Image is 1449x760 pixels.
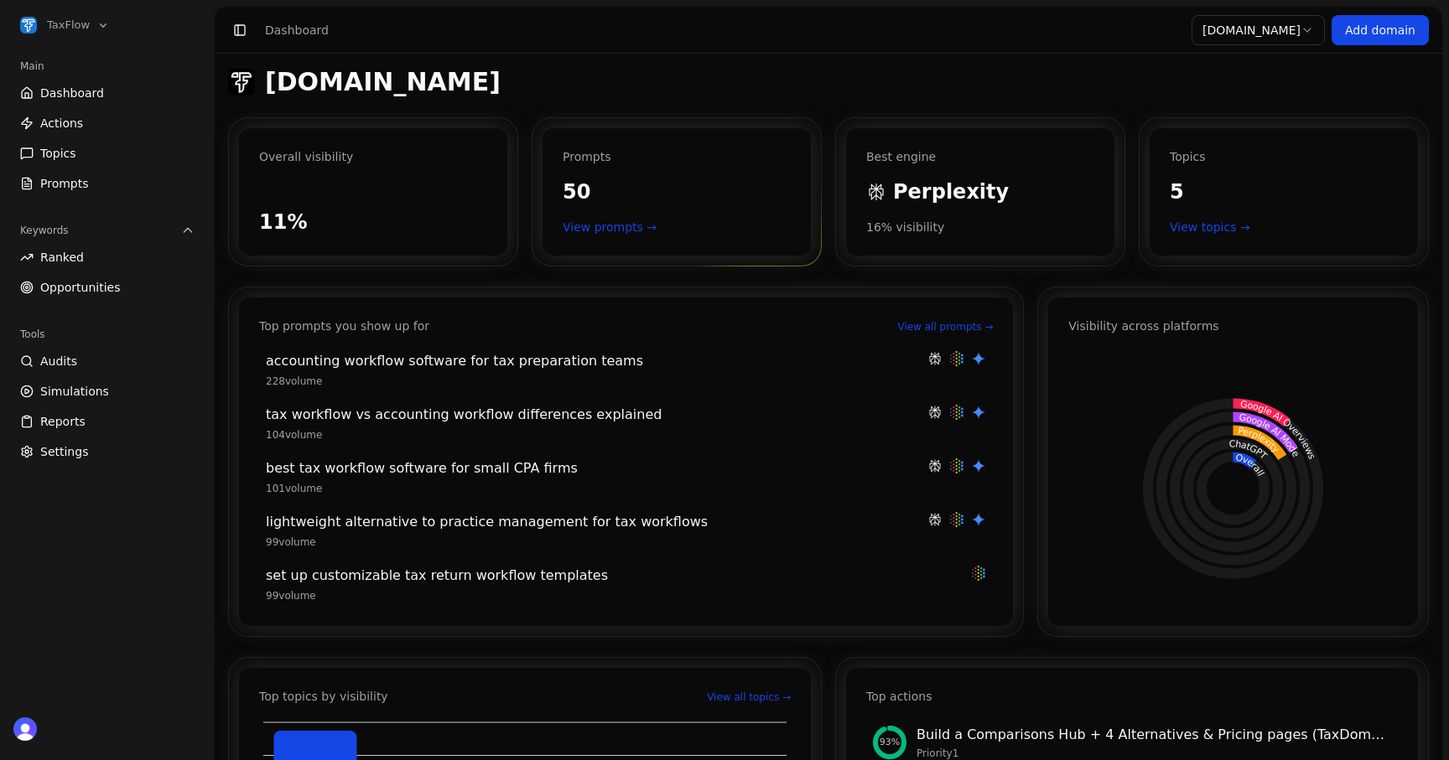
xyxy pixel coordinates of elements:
div: Top actions [866,688,932,705]
span: 101 volume [266,482,322,495]
img: TaxFlow [20,17,37,34]
div: Dashboard [265,22,329,39]
div: Impact 93% [873,726,906,759]
div: tax workflow vs accounting workflow differences explained [266,405,917,425]
img: 's logo [13,717,37,741]
a: View prompts → [563,219,791,235]
span: Opportunities [40,279,121,296]
span: TaxFlow [47,18,90,33]
div: Best engine [866,148,1094,165]
div: Prompts [563,148,791,165]
textpath: Overall [1235,452,1267,478]
a: Audits [13,348,201,375]
div: Priority 1 [917,747,1391,760]
span: 228 volume [266,375,322,388]
div: Tools [13,321,201,348]
h1: [DOMAIN_NAME] [265,67,501,97]
span: Simulations [40,383,109,400]
div: Build a Comparisons Hub + 4 Alternatives & Pricing pages (TaxDome, Karbon, Jetpack Workflow, CCH ... [917,725,1391,745]
a: tax workflow vs accounting workflow differences explained104volume [259,401,993,445]
a: Dashboard [13,80,201,106]
span: 99 volume [266,589,316,602]
span: 104 volume [266,428,322,442]
a: Settings [13,438,201,465]
a: Opportunities [13,274,201,301]
span: 99 volume [266,535,316,549]
div: set up customizable tax return workflow templates [266,566,961,586]
span: Audits [40,353,77,370]
a: View topics → [1170,219,1398,235]
a: Topics [13,140,201,167]
span: Settings [40,443,88,460]
span: Topics [40,145,76,162]
a: View all prompts → [897,320,993,333]
span: Ranked [40,249,84,266]
div: lightweight alternative to practice management for tax workflows [266,512,917,532]
a: best tax workflow software for small CPA firms101volume [259,455,993,499]
a: Simulations [13,378,201,405]
div: accounting workflow software for tax preparation teams [266,351,917,371]
div: Main [13,53,201,80]
span: Actions [40,115,83,132]
textpath: ChatGPT [1229,438,1270,462]
div: 50 [563,178,791,205]
div: 16 % visibility [866,219,1094,235]
a: Add domain [1332,15,1429,45]
span: Perplexity [893,178,1009,205]
a: lightweight alternative to practice management for tax workflows99volume [259,509,993,552]
div: Top prompts you show up for [259,318,429,334]
div: Topics [1170,148,1398,165]
button: Open user button [13,717,37,741]
span: Reports [40,413,86,430]
div: Overall visibility [259,148,487,165]
div: 5 [1170,178,1398,205]
a: accounting workflow software for tax preparation teams228volume [259,348,993,391]
img: taxflowsolutions.com favicon [228,69,255,96]
a: Ranked [13,244,201,271]
div: best tax workflow software for small CPA firms [266,458,917,478]
a: set up customizable tax return workflow templates99volume [259,562,993,606]
a: Reports [13,408,201,435]
a: Prompts [13,170,201,197]
a: View all topics → [707,690,791,704]
button: Open organization switcher [13,13,117,37]
span: Dashboard [40,85,104,101]
div: Visibility across platforms [1068,318,1218,334]
textpath: Perplexity [1238,425,1282,455]
a: Actions [13,110,201,137]
span: Prompts [40,175,89,192]
div: 11% [259,209,487,235]
div: Top topics by visibility [259,688,388,705]
button: Keywords [13,217,201,244]
span: 93 % [880,736,900,750]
